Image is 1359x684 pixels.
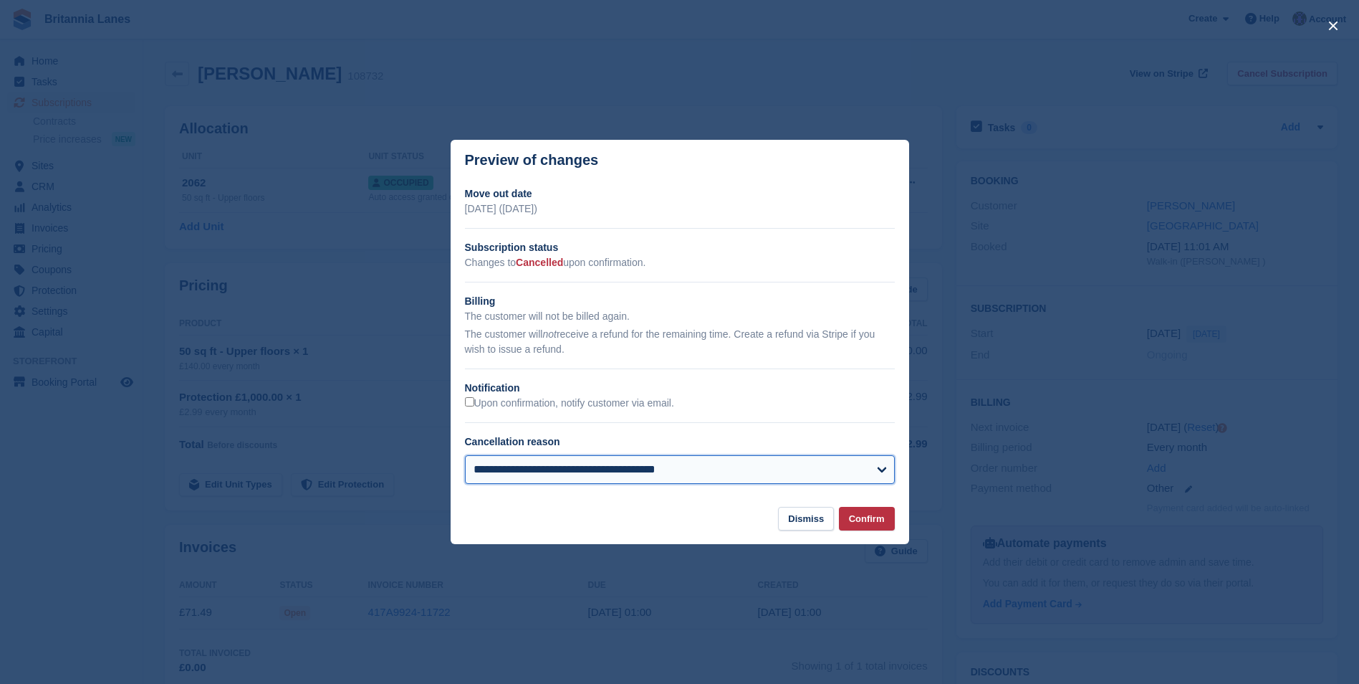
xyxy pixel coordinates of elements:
h2: Move out date [465,186,895,201]
input: Upon confirmation, notify customer via email. [465,397,474,407]
em: not [542,328,556,340]
label: Upon confirmation, notify customer via email. [465,397,674,410]
p: [DATE] ([DATE]) [465,201,895,217]
p: Changes to upon confirmation. [465,255,895,270]
p: Preview of changes [465,152,599,168]
button: close [1322,14,1345,37]
h2: Notification [465,381,895,396]
span: Cancelled [516,257,563,268]
h2: Billing [465,294,895,309]
button: Dismiss [778,507,834,531]
label: Cancellation reason [465,436,560,447]
h2: Subscription status [465,240,895,255]
button: Confirm [839,507,895,531]
p: The customer will not be billed again. [465,309,895,324]
p: The customer will receive a refund for the remaining time. Create a refund via Stripe if you wish... [465,327,895,357]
